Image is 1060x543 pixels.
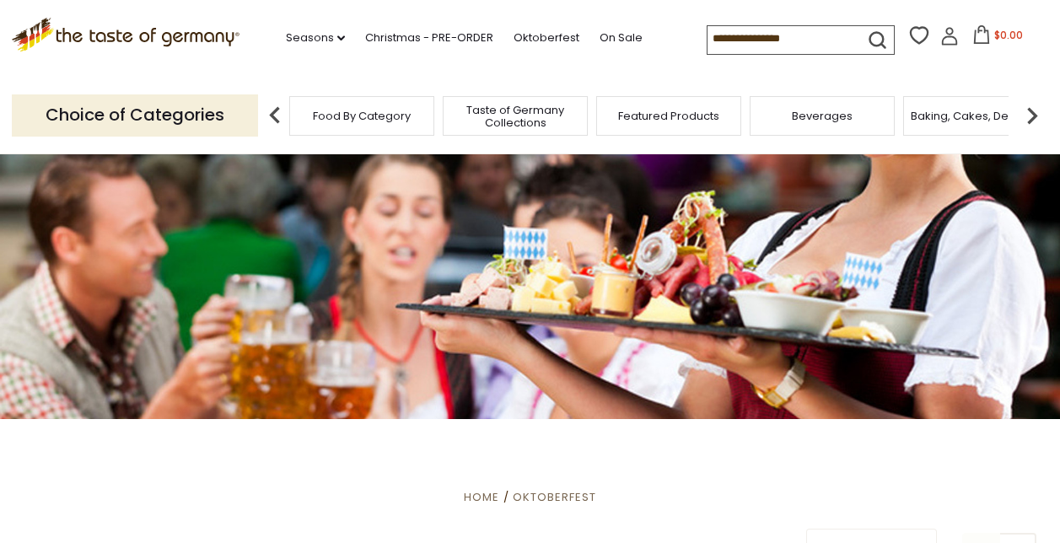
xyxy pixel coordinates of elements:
[313,110,411,122] a: Food By Category
[448,104,583,129] a: Taste of Germany Collections
[258,99,292,132] img: previous arrow
[286,29,345,47] a: Seasons
[994,28,1023,42] span: $0.00
[600,29,643,47] a: On Sale
[911,110,1041,122] a: Baking, Cakes, Desserts
[962,25,1034,51] button: $0.00
[792,110,853,122] a: Beverages
[1015,99,1049,132] img: next arrow
[464,489,499,505] a: Home
[12,94,258,136] p: Choice of Categories
[365,29,493,47] a: Christmas - PRE-ORDER
[618,110,719,122] a: Featured Products
[513,489,596,505] a: Oktoberfest
[514,29,579,47] a: Oktoberfest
